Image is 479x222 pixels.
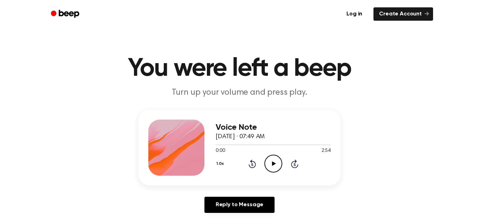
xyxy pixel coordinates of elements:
[105,87,374,99] p: Turn up your volume and press play.
[46,7,86,21] a: Beep
[322,147,331,155] span: 2:54
[60,56,419,81] h1: You were left a beep
[216,123,331,132] h3: Voice Note
[216,147,225,155] span: 0:00
[216,158,226,170] button: 1.0x
[373,7,433,21] a: Create Account
[339,6,369,22] a: Log in
[216,134,265,140] span: [DATE] · 07:49 AM
[204,197,275,213] a: Reply to Message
